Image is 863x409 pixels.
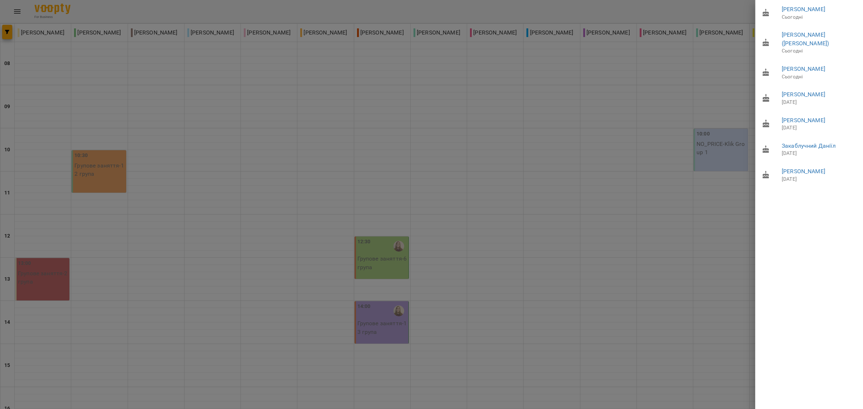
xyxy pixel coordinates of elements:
[782,150,858,157] p: [DATE]
[782,142,836,149] a: Закаблучний Даніїл
[782,65,825,72] a: [PERSON_NAME]
[782,99,858,106] p: [DATE]
[782,124,858,132] p: [DATE]
[782,31,829,47] a: [PERSON_NAME] ([PERSON_NAME])
[782,6,825,13] a: [PERSON_NAME]
[782,14,858,21] p: Сьогодні
[782,176,858,183] p: [DATE]
[782,47,858,55] p: Сьогодні
[782,91,825,98] a: [PERSON_NAME]
[782,117,825,124] a: [PERSON_NAME]
[782,168,825,175] a: [PERSON_NAME]
[782,73,858,81] p: Сьогодні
